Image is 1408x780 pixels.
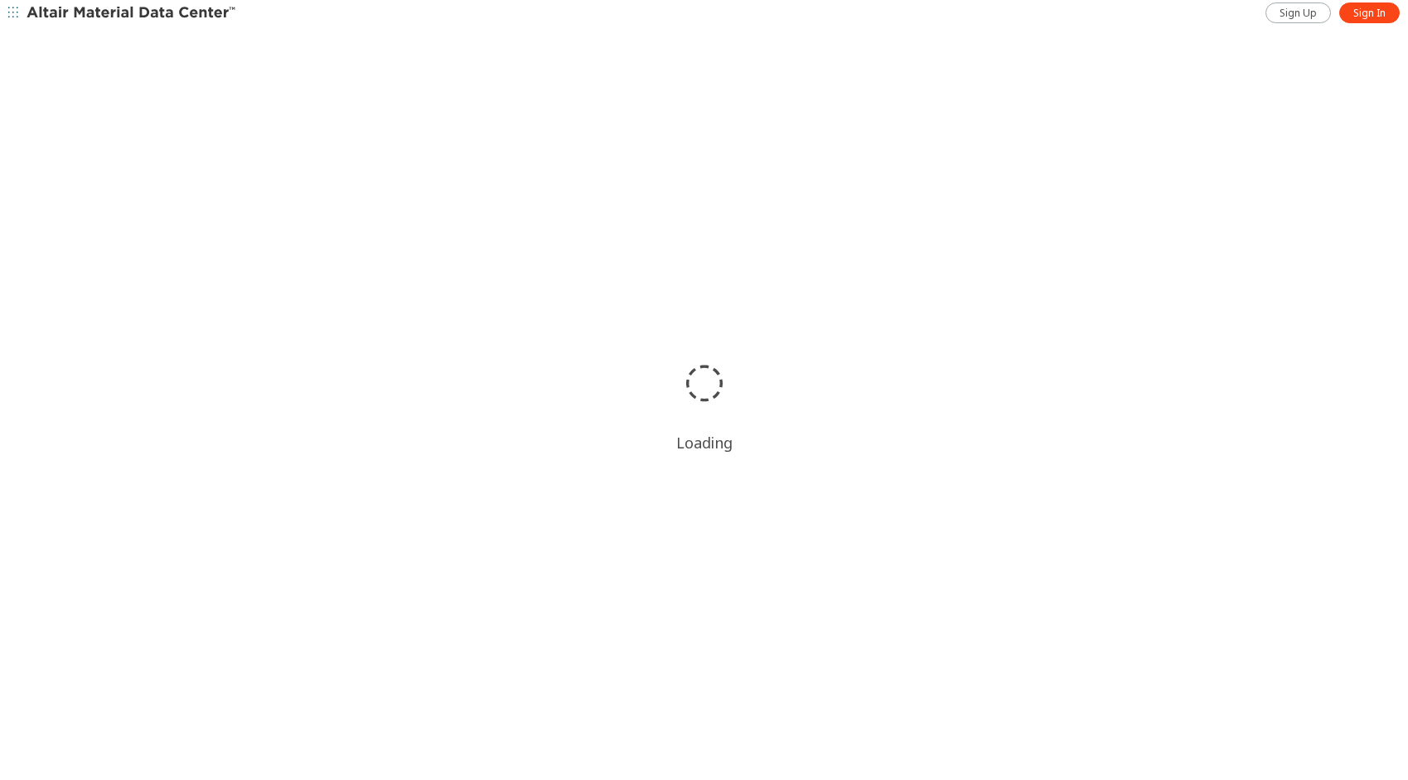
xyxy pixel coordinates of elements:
[1339,2,1400,23] a: Sign In
[27,5,238,22] img: Altair Material Data Center
[1280,7,1317,20] span: Sign Up
[1353,7,1386,20] span: Sign In
[1265,2,1331,23] a: Sign Up
[676,433,733,453] div: Loading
